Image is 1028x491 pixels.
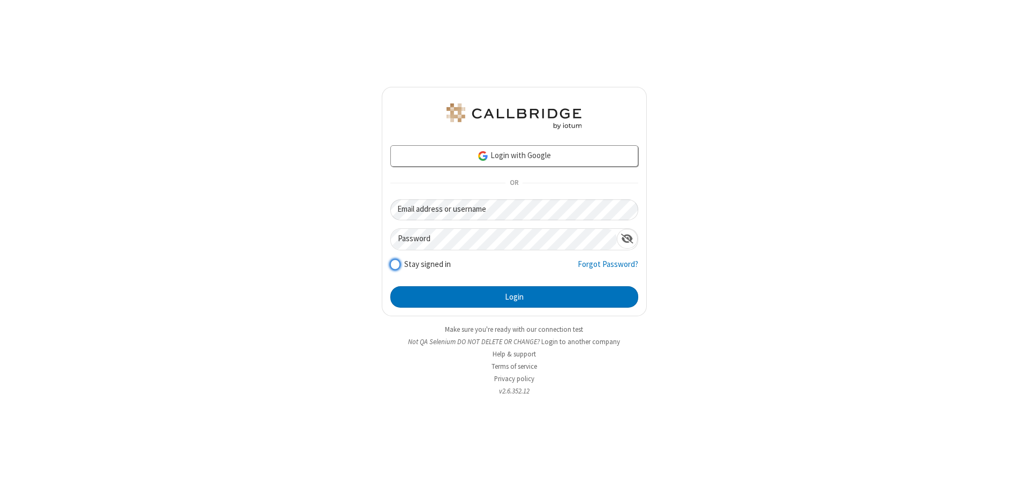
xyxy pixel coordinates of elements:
a: Login with Google [390,145,638,167]
img: QA Selenium DO NOT DELETE OR CHANGE [444,103,584,129]
a: Forgot Password? [578,258,638,279]
li: v2.6.352.12 [382,386,647,396]
label: Stay signed in [404,258,451,271]
a: Privacy policy [494,374,534,383]
div: Show password [617,229,638,249]
img: google-icon.png [477,150,489,162]
iframe: Chat [1001,463,1020,483]
input: Email address or username [390,199,638,220]
button: Login [390,286,638,308]
span: OR [505,176,523,191]
a: Make sure you're ready with our connection test [445,325,583,334]
li: Not QA Selenium DO NOT DELETE OR CHANGE? [382,337,647,347]
a: Terms of service [492,362,537,371]
button: Login to another company [541,337,620,347]
input: Password [391,229,617,250]
a: Help & support [493,349,536,359]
